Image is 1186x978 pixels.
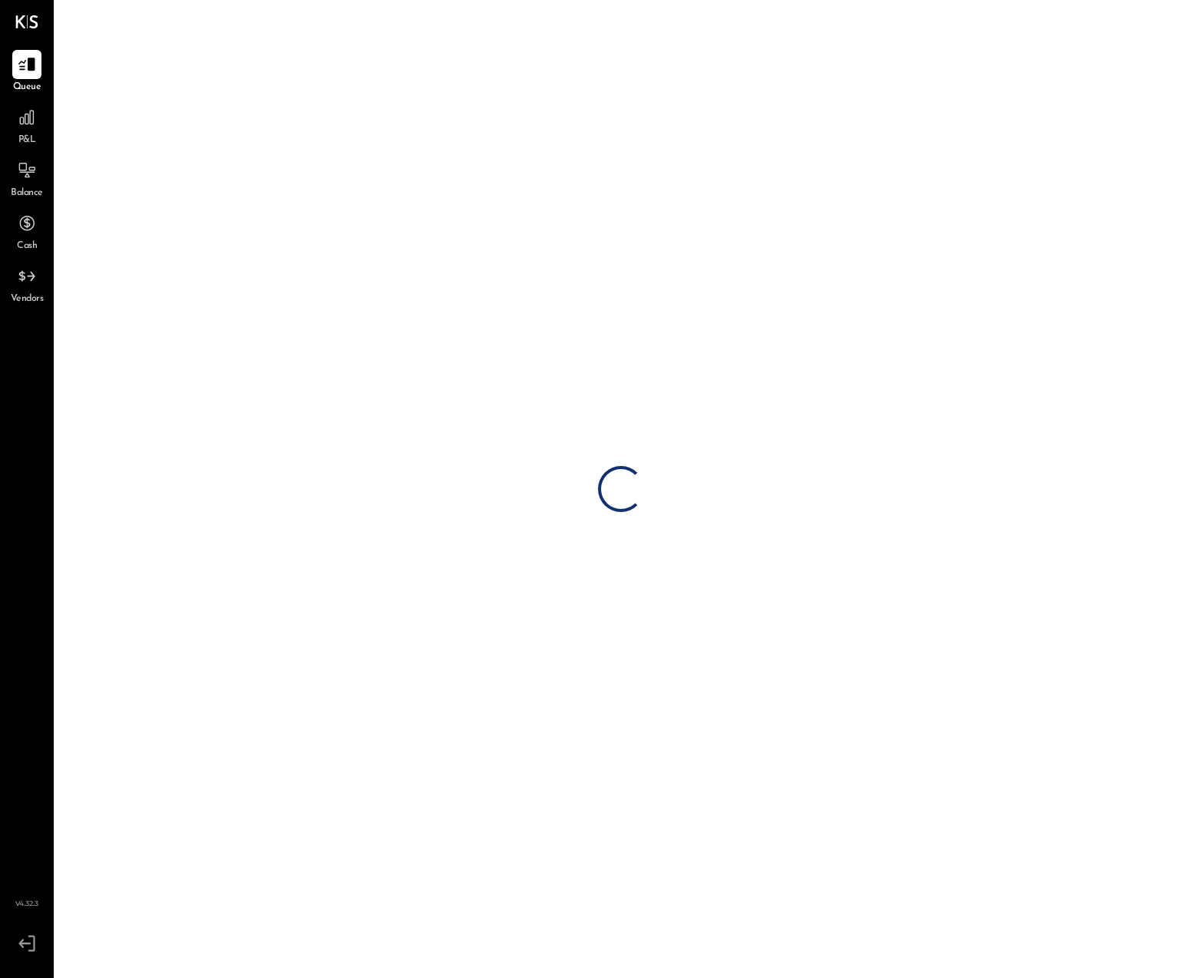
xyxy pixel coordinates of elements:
a: Queue [1,50,53,94]
span: Vendors [11,292,44,306]
a: P&L [1,103,53,147]
span: P&L [18,134,36,147]
span: Cash [17,240,37,253]
a: Balance [1,156,53,200]
span: Balance [11,187,43,200]
a: Vendors [1,262,53,306]
span: Queue [13,81,41,94]
a: Cash [1,209,53,253]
